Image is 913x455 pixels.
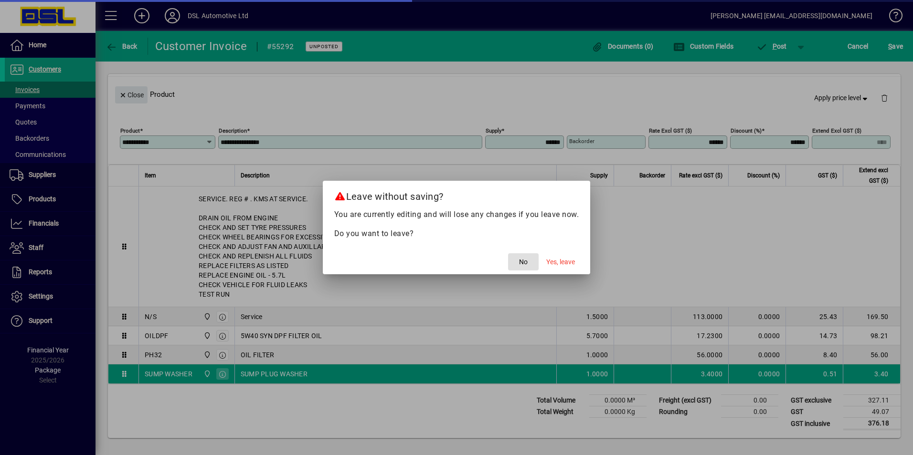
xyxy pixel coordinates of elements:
[334,228,579,239] p: Do you want to leave?
[542,253,579,270] button: Yes, leave
[323,181,591,208] h2: Leave without saving?
[519,257,528,267] span: No
[334,209,579,220] p: You are currently editing and will lose any changes if you leave now.
[508,253,539,270] button: No
[546,257,575,267] span: Yes, leave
